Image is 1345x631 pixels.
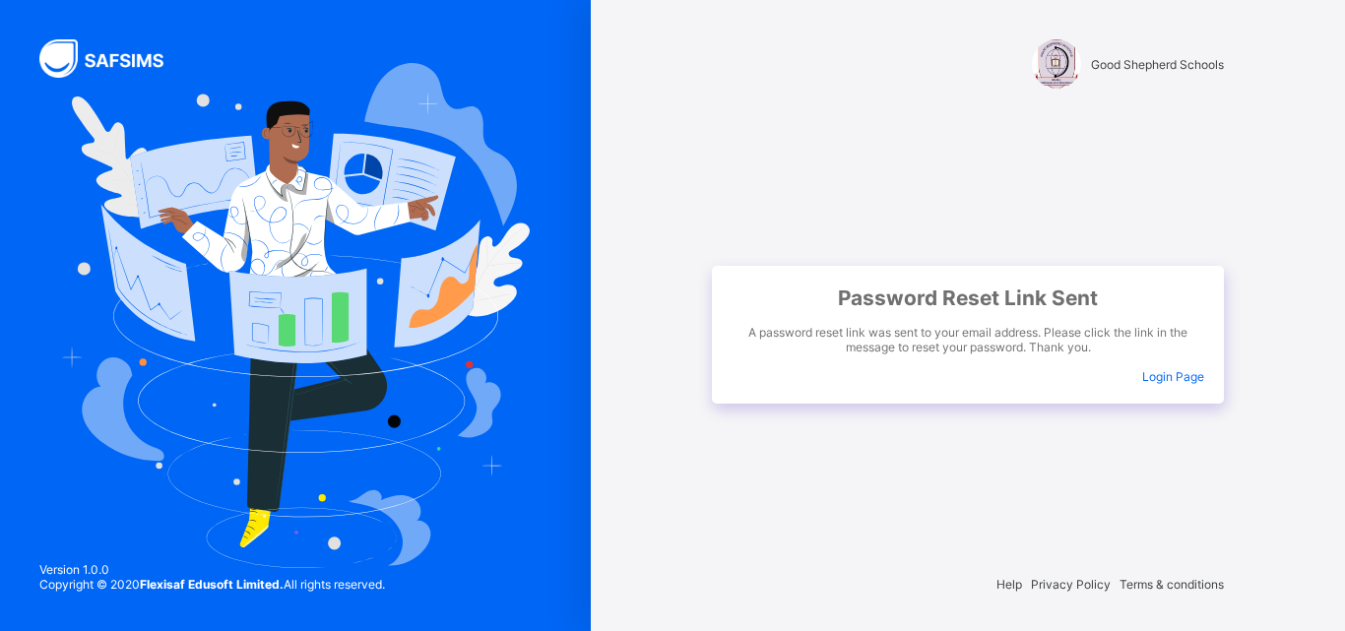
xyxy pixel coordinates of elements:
[1031,577,1111,592] span: Privacy Policy
[732,285,1204,310] span: Password Reset Link Sent
[996,577,1022,592] span: Help
[39,39,187,78] img: SAFSIMS Logo
[140,577,284,592] strong: Flexisaf Edusoft Limited.
[732,325,1204,354] span: A password reset link was sent to your email address. Please click the link in the message to res...
[1032,39,1081,89] img: Good Shepherd Schools
[39,562,385,577] span: Version 1.0.0
[61,63,530,567] img: Hero Image
[1091,57,1224,72] span: Good Shepherd Schools
[1142,369,1204,384] a: Login Page
[1120,577,1224,592] span: Terms & conditions
[39,577,385,592] span: Copyright © 2020 All rights reserved.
